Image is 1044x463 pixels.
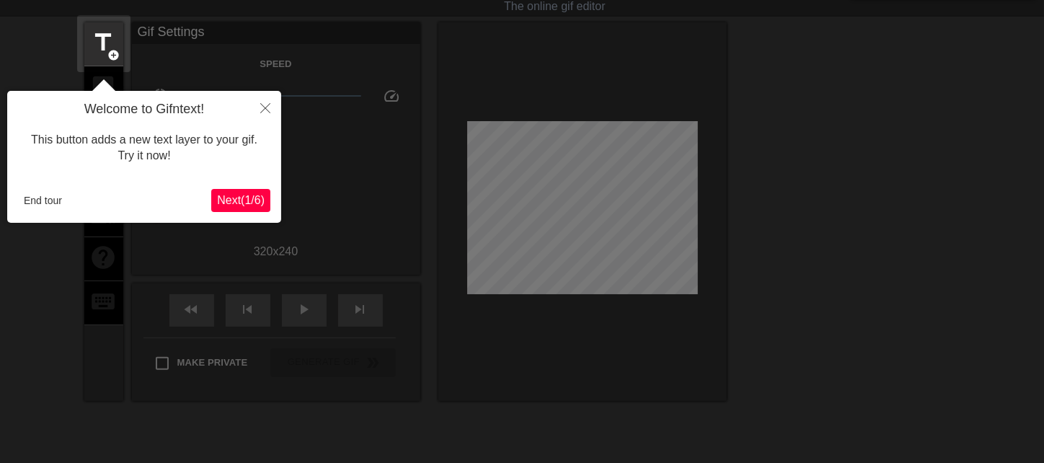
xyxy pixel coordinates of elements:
[211,189,270,212] button: Next
[249,91,281,124] button: Close
[18,118,270,179] div: This button adds a new text layer to your gif. Try it now!
[18,190,68,211] button: End tour
[217,194,265,206] span: Next ( 1 / 6 )
[18,102,270,118] h4: Welcome to Gifntext!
